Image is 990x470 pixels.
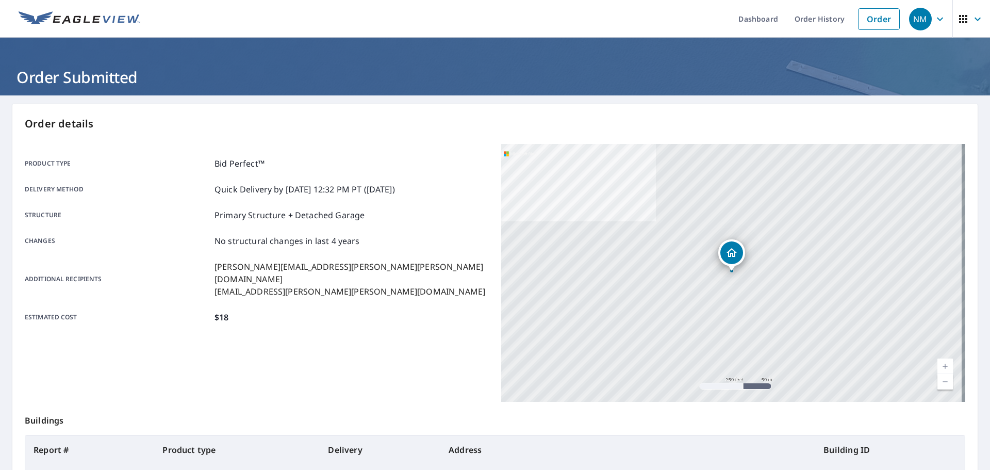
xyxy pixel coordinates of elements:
th: Delivery [320,435,440,464]
th: Address [440,435,815,464]
p: Estimated cost [25,311,210,323]
p: Structure [25,209,210,221]
p: Delivery method [25,183,210,196]
p: Primary Structure + Detached Garage [214,209,365,221]
p: [EMAIL_ADDRESS][PERSON_NAME][PERSON_NAME][DOMAIN_NAME] [214,285,489,298]
div: NM [909,8,932,30]
th: Report # [25,435,154,464]
div: Dropped pin, building 1, Residential property, 1337 Bruce St Chico, CA 95928 [718,239,745,271]
h1: Order Submitted [12,67,978,88]
p: Buildings [25,402,965,435]
a: Current Level 17, Zoom Out [937,374,953,390]
p: Quick Delivery by [DATE] 12:32 PM PT ([DATE]) [214,183,395,196]
p: Additional recipients [25,261,210,298]
th: Product type [154,435,320,464]
p: $18 [214,311,228,323]
p: No structural changes in last 4 years [214,235,360,247]
p: Product type [25,157,210,170]
p: Changes [25,235,210,247]
p: Order details [25,116,965,132]
th: Building ID [815,435,965,464]
a: Current Level 17, Zoom In [937,359,953,374]
p: [PERSON_NAME][EMAIL_ADDRESS][PERSON_NAME][PERSON_NAME][DOMAIN_NAME] [214,261,489,285]
a: Order [858,8,900,30]
p: Bid Perfect™ [214,157,265,170]
img: EV Logo [19,11,140,27]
